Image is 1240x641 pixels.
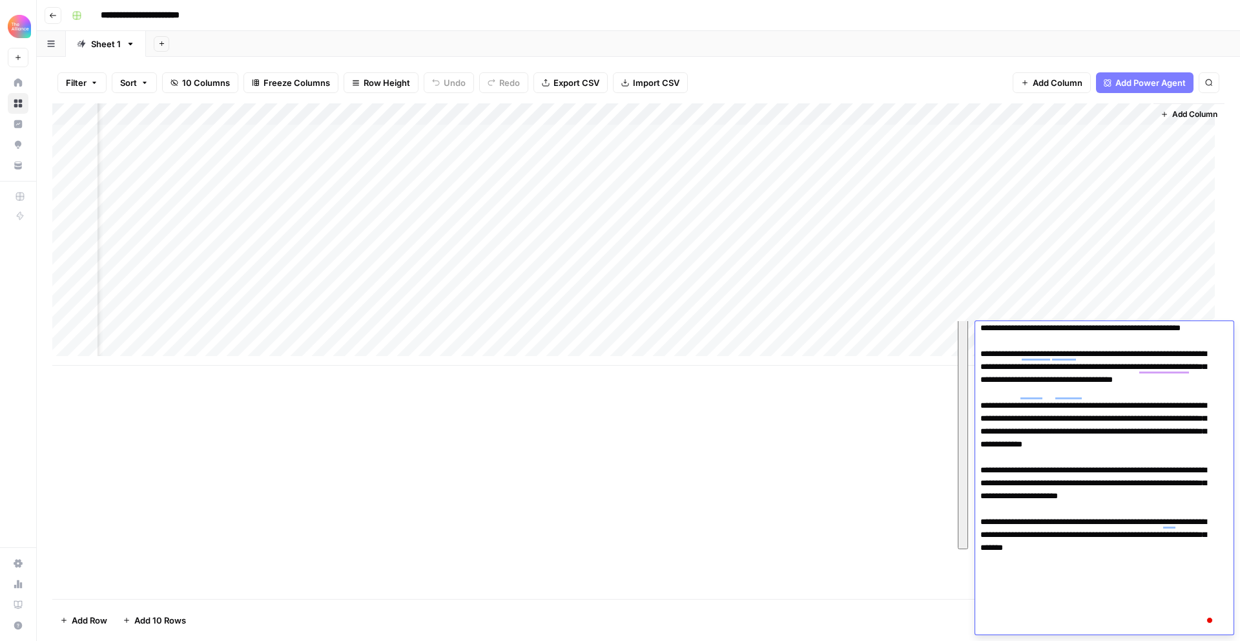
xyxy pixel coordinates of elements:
[479,72,528,93] button: Redo
[162,72,238,93] button: 10 Columns
[120,76,137,89] span: Sort
[499,76,520,89] span: Redo
[112,72,157,93] button: Sort
[1155,106,1223,123] button: Add Column
[444,76,466,89] span: Undo
[8,134,28,155] a: Opportunities
[66,31,146,57] a: Sheet 1
[91,37,121,50] div: Sheet 1
[1033,76,1082,89] span: Add Column
[1172,109,1217,120] span: Add Column
[182,76,230,89] span: 10 Columns
[263,76,330,89] span: Freeze Columns
[66,76,87,89] span: Filter
[1096,72,1193,93] button: Add Power Agent
[243,72,338,93] button: Freeze Columns
[8,15,31,38] img: Alliance Logo
[8,574,28,594] a: Usage
[8,155,28,176] a: Your Data
[72,614,107,627] span: Add Row
[57,72,107,93] button: Filter
[8,553,28,574] a: Settings
[364,76,410,89] span: Row Height
[8,114,28,134] a: Insights
[115,610,194,631] button: Add 10 Rows
[344,72,418,93] button: Row Height
[424,72,474,93] button: Undo
[613,72,688,93] button: Import CSV
[52,610,115,631] button: Add Row
[553,76,599,89] span: Export CSV
[8,594,28,615] a: Learning Hub
[8,93,28,114] a: Browse
[1115,76,1186,89] span: Add Power Agent
[1013,72,1091,93] button: Add Column
[8,615,28,636] button: Help + Support
[8,72,28,93] a: Home
[533,72,608,93] button: Export CSV
[633,76,679,89] span: Import CSV
[8,10,28,43] button: Workspace: Alliance
[134,614,186,627] span: Add 10 Rows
